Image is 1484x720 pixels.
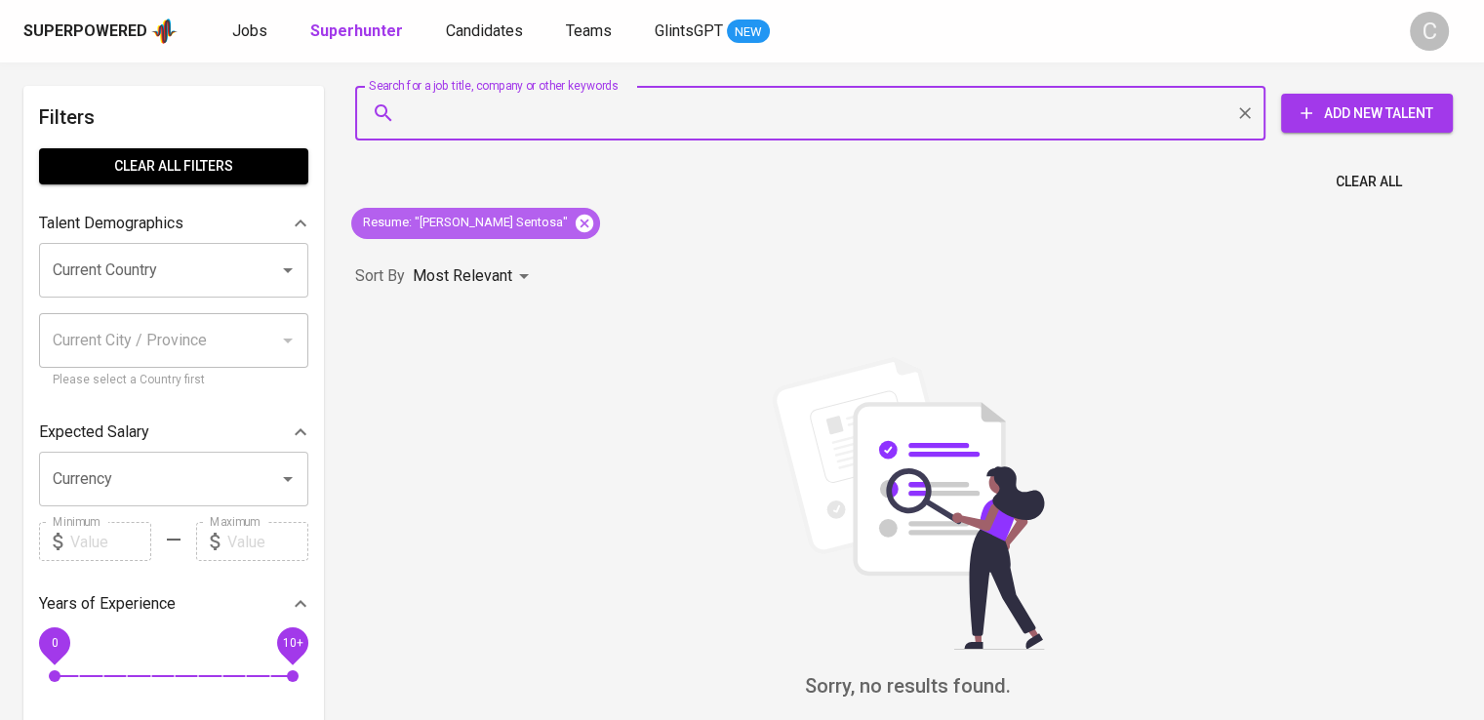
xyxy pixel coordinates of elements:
[70,522,151,561] input: Value
[655,21,723,40] span: GlintsGPT
[39,420,149,444] p: Expected Salary
[1336,170,1402,194] span: Clear All
[310,21,403,40] b: Superhunter
[227,522,308,561] input: Value
[39,148,308,184] button: Clear All filters
[151,17,178,46] img: app logo
[274,257,301,284] button: Open
[23,17,178,46] a: Superpoweredapp logo
[39,584,308,623] div: Years of Experience
[39,592,176,616] p: Years of Experience
[655,20,770,44] a: GlintsGPT NEW
[413,259,536,295] div: Most Relevant
[310,20,407,44] a: Superhunter
[39,413,308,452] div: Expected Salary
[1231,100,1259,127] button: Clear
[51,636,58,650] span: 0
[1410,12,1449,51] div: C
[1281,94,1453,133] button: Add New Talent
[727,22,770,42] span: NEW
[39,204,308,243] div: Talent Demographics
[23,20,147,43] div: Superpowered
[566,20,616,44] a: Teams
[446,21,523,40] span: Candidates
[39,101,308,133] h6: Filters
[274,465,301,493] button: Open
[566,21,612,40] span: Teams
[39,212,183,235] p: Talent Demographics
[55,154,293,179] span: Clear All filters
[446,20,527,44] a: Candidates
[355,670,1461,701] h6: Sorry, no results found.
[1297,101,1437,126] span: Add New Talent
[413,264,512,288] p: Most Relevant
[762,357,1055,650] img: file_searching.svg
[232,20,271,44] a: Jobs
[282,636,302,650] span: 10+
[351,208,600,239] div: Resume: "[PERSON_NAME] Sentosa"
[351,214,580,232] span: Resume : "[PERSON_NAME] Sentosa"
[232,21,267,40] span: Jobs
[1328,164,1410,200] button: Clear All
[355,264,405,288] p: Sort By
[53,371,295,390] p: Please select a Country first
